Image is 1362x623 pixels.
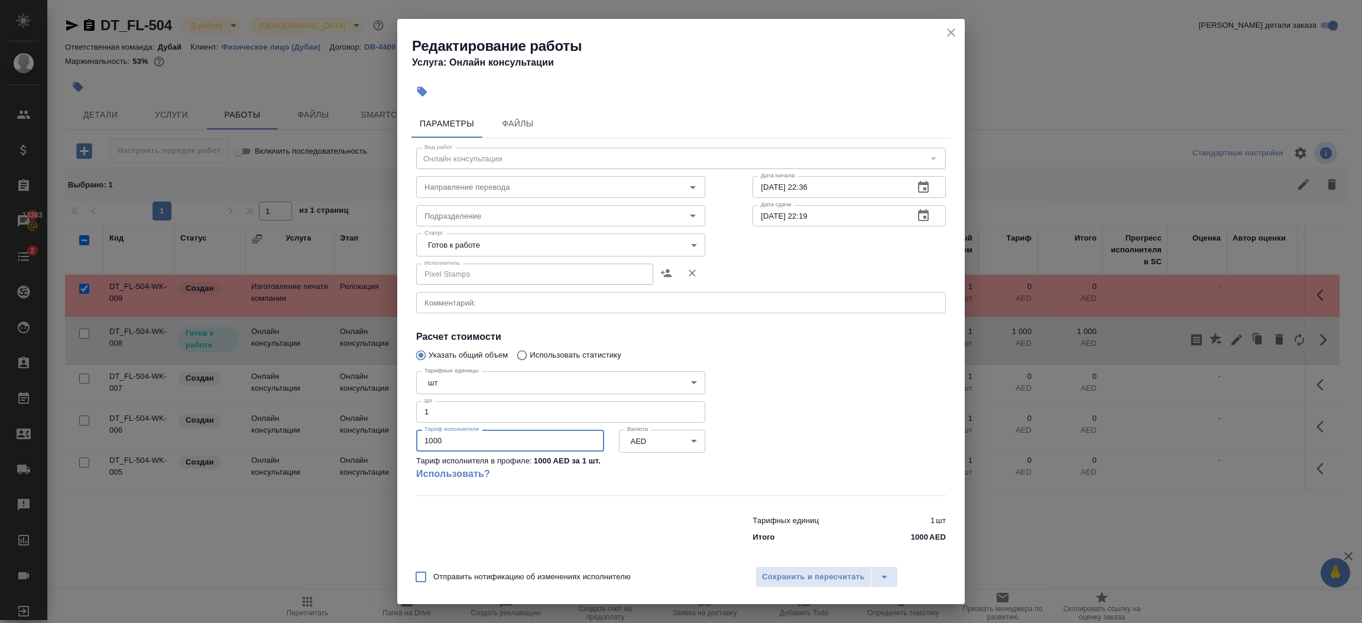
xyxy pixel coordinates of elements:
p: 1 [930,515,935,527]
span: Файлы [489,116,546,131]
div: AED [619,430,706,452]
button: Удалить [679,259,705,287]
button: Open [685,207,701,224]
button: Сохранить и пересчитать [755,566,871,588]
p: 1000 [911,531,928,543]
span: Отправить нотификацию об изменениях исполнителю [433,571,631,583]
p: Итого [753,531,774,543]
div: Готов к работе [416,233,705,256]
h2: Редактирование работы [412,37,965,56]
button: close [942,24,960,41]
div: шт [416,371,705,394]
p: Тариф исполнителя в профиле: [416,455,532,467]
p: AED [929,531,946,543]
button: Добавить тэг [409,79,435,105]
p: 1000 AED за 1 шт . [534,455,601,467]
p: Тарифных единиц [753,515,819,527]
div: split button [755,566,898,588]
h4: Услуга: Онлайн консультации [412,56,965,70]
button: шт [424,378,441,388]
button: AED [627,436,650,446]
h4: Расчет стоимости [416,330,946,344]
button: Назначить [653,259,679,287]
a: Использовать? [416,467,705,481]
button: Open [685,179,701,196]
span: Параметры [419,116,475,131]
button: Готов к работе [424,240,484,250]
p: шт [936,515,946,527]
span: Сохранить и пересчитать [762,570,865,584]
